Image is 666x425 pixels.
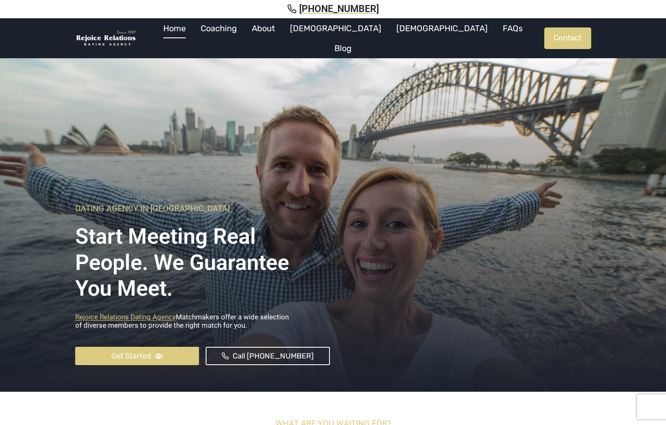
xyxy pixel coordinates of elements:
[156,18,193,38] a: Home
[244,18,283,38] a: About
[75,347,199,365] a: Get Started
[75,203,330,213] h6: Dating Agency In [GEOGRAPHIC_DATA]
[206,347,330,365] a: Call [PHONE_NUMBER]
[495,18,530,38] a: FAQs
[544,27,591,49] a: Contact
[233,350,314,362] span: Call [PHONE_NUMBER]
[10,3,656,15] a: [PHONE_NUMBER]
[299,3,379,15] span: [PHONE_NUMBER]
[75,313,330,334] p: Matchmakers offer a wide selection of diverse members to provide the right match for you.
[389,18,495,38] a: [DEMOGRAPHIC_DATA]
[75,217,330,301] h1: Start Meeting Real People. We Guarantee you meet.
[283,18,389,38] a: [DEMOGRAPHIC_DATA]
[193,18,244,38] a: Coaching
[142,18,544,58] nav: Primary Navigation
[327,38,359,58] a: Blog
[75,313,176,321] a: Rejoice Relations Dating Agency
[75,30,138,47] img: Rejoice Relations
[111,350,151,362] span: Get Started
